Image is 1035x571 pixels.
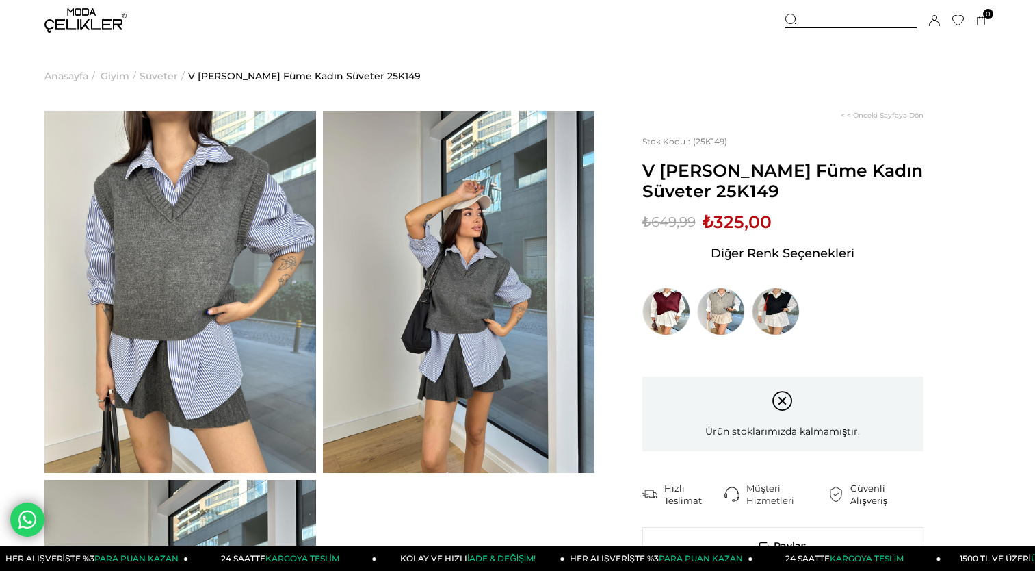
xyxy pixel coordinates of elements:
span: KARGOYA TESLİM [265,553,339,563]
div: Ürün stoklarımızda kalmamıştır. [642,377,923,451]
span: PARA PUAN KAZAN [94,553,179,563]
span: ₺325,00 [703,212,772,232]
a: 0 [976,16,986,26]
span: Paylaş [643,528,923,564]
img: security.png [828,487,843,502]
img: logo [44,8,127,33]
li: > [101,41,140,111]
span: (25K149) [642,136,727,147]
span: ₺649,99 [642,212,696,232]
a: KOLAY VE HIZLIİADE & DEĞİŞİM! [376,546,564,571]
li: > [44,41,99,111]
a: V [PERSON_NAME] Füme Kadın Süveter 25K149 [188,41,421,111]
a: Süveter [140,41,178,111]
a: 24 SAATTEKARGOYA TESLİM [188,546,376,571]
a: 24 SAATTEKARGOYA TESLİM [752,546,941,571]
img: shipping.png [642,487,657,502]
img: V Yaka Jahleel Vizon Kadın Süveter 25K149 [697,288,745,335]
img: V Yaka Jahleel Siyah Kadın Süveter 25K149 [752,288,800,335]
div: Müşteri Hizmetleri [746,482,828,507]
div: Güvenli Alışveriş [850,482,923,507]
img: Jahleel süveter 25K149 [44,111,316,473]
li: > [140,41,188,111]
span: Stok Kodu [642,136,693,147]
img: Jahleel süveter 25K149 [323,111,594,473]
span: 0 [983,9,993,19]
a: Giyim [101,41,129,111]
a: Anasayfa [44,41,88,111]
span: Diğer Renk Seçenekleri [711,242,854,264]
span: İADE & DEĞİŞİM! [467,553,536,563]
span: PARA PUAN KAZAN [659,553,743,563]
img: V Yaka Jahleel Bordo Kadın Süveter 25K149 [642,288,690,335]
span: KARGOYA TESLİM [830,553,904,563]
span: V [PERSON_NAME] Füme Kadın Süveter 25K149 [642,160,923,201]
div: Hızlı Teslimat [664,482,725,507]
a: < < Önceki Sayfaya Dön [841,111,923,120]
a: HER ALIŞVERİŞTE %3PARA PUAN KAZAN [564,546,752,571]
img: call-center.png [724,487,739,502]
